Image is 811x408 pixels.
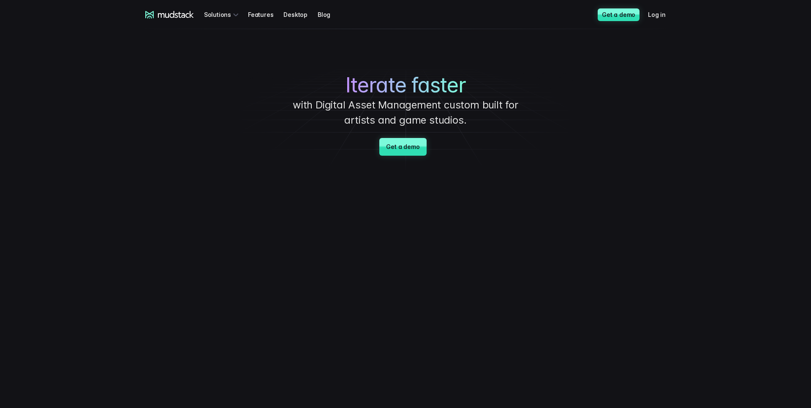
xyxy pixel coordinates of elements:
div: Solutions [204,7,241,22]
a: Log in [648,7,676,22]
a: Desktop [283,7,318,22]
span: Iterate faster [346,73,466,97]
a: Blog [318,7,340,22]
a: Get a demo [598,8,640,21]
a: Get a demo [379,138,426,156]
a: mudstack logo [145,11,194,19]
a: Features [248,7,283,22]
p: with Digital Asset Management custom built for artists and game studios. [279,97,532,128]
